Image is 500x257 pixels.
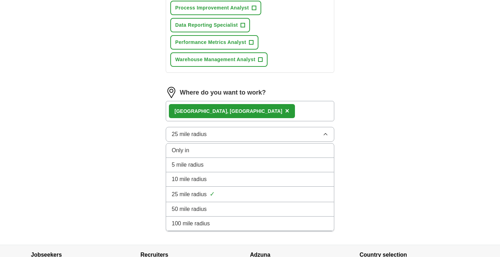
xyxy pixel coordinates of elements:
img: location.png [166,87,177,98]
span: Performance Metrics Analyst [175,39,246,46]
button: 25 mile radius [166,127,334,142]
button: × [285,106,289,116]
div: [GEOGRAPHIC_DATA], [GEOGRAPHIC_DATA] [175,108,282,115]
span: ✓ [210,189,215,199]
button: Data Reporting Specialist [170,18,250,32]
span: 25 mile radius [172,130,207,139]
button: Performance Metrics Analyst [170,35,258,50]
span: 10 mile radius [172,175,207,184]
button: Process Improvement Analyst [170,1,261,15]
span: 25 mile radius [172,190,207,199]
button: Warehouse Management Analyst [170,52,268,67]
span: × [285,107,289,115]
span: Process Improvement Analyst [175,4,249,12]
span: Data Reporting Specialist [175,21,238,29]
span: 50 mile radius [172,205,207,213]
span: 100 mile radius [172,219,210,228]
span: Warehouse Management Analyst [175,56,255,63]
label: Where do you want to work? [180,88,266,97]
span: Only in [172,146,189,155]
span: 5 mile radius [172,161,204,169]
